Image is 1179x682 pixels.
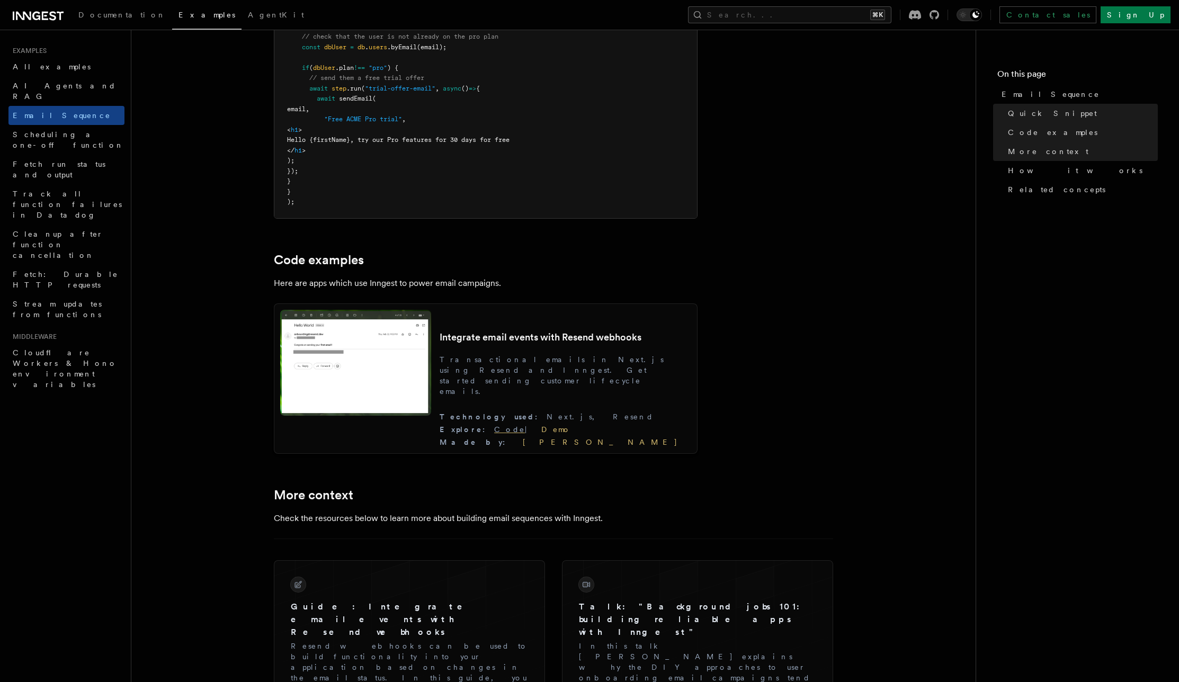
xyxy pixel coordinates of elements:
[999,6,1096,23] a: Contact sales
[440,438,514,446] span: Made by :
[346,85,361,92] span: .run
[287,157,294,164] span: );
[324,115,402,123] span: "Free ACME Pro trial"
[402,115,406,123] span: ,
[13,82,116,101] span: AI Agents and RAG
[302,33,498,40] span: // check that the user is not already on the pro plan
[13,130,124,149] span: Scheduling a one-off function
[541,425,571,434] a: Demo
[287,198,294,205] span: );
[339,95,372,102] span: sendEmail
[365,43,369,51] span: .
[302,64,309,71] span: if
[78,11,166,19] span: Documentation
[335,64,354,71] span: .plan
[248,11,304,19] span: AgentKit
[287,147,294,154] span: </
[8,106,124,125] a: Email Sequence
[365,85,435,92] span: "trial-offer-email"
[514,438,678,446] a: [PERSON_NAME]
[387,64,398,71] span: ) {
[306,105,309,113] span: ,
[1004,142,1158,161] a: More context
[302,43,320,51] span: const
[579,600,816,639] h3: Talk: "Background jobs 101: building reliable apps with Inngest"
[13,230,103,259] span: Cleanup after function cancellation
[309,64,313,71] span: (
[178,11,235,19] span: Examples
[870,10,885,20] kbd: ⌘K
[469,85,476,92] span: =>
[1008,165,1142,176] span: How it works
[8,343,124,394] a: Cloudflare Workers & Hono environment variables
[8,125,124,155] a: Scheduling a one-off function
[242,3,310,29] a: AgentKit
[1004,104,1158,123] a: Quick Snippet
[440,411,691,422] div: Next.js, Resend
[294,147,302,154] span: h1
[440,425,494,434] span: Explore :
[274,276,698,291] p: Here are apps which use Inngest to power email campaigns.
[417,43,446,51] span: (email);
[274,488,353,502] a: More context
[369,43,387,51] span: users
[1004,123,1158,142] a: Code examples
[13,300,102,319] span: Stream updates from functions
[435,85,439,92] span: ,
[443,85,461,92] span: async
[1004,180,1158,199] a: Related concepts
[13,160,105,179] span: Fetch run status and output
[350,43,354,51] span: =
[302,147,306,154] span: >
[287,126,291,133] span: <
[13,111,111,120] span: Email Sequence
[440,354,691,397] p: Transactional emails in Next.js using Resend and Inngest. Get started sending customer lifecycle ...
[8,155,124,184] a: Fetch run status and output
[287,167,298,175] span: });
[372,95,376,102] span: (
[997,68,1158,85] h4: On this page
[291,600,528,639] h3: Guide: Integrate email events with Resend webhooks
[1002,89,1100,100] span: Email Sequence
[1008,108,1097,119] span: Quick Snippet
[13,190,122,219] span: Track all function failures in Datadog
[8,184,124,225] a: Track all function failures in Datadog
[8,333,57,341] span: Middleware
[361,85,365,92] span: (
[172,3,242,30] a: Examples
[274,253,364,267] a: Code examples
[309,74,424,82] span: // send them a free trial offer
[287,188,291,195] span: }
[387,43,417,51] span: .byEmail
[461,85,469,92] span: ()
[280,310,431,416] img: Integrate email events with Resend webhooks
[8,57,124,76] a: All examples
[369,64,387,71] span: "pro"
[13,348,117,389] span: Cloudflare Workers & Hono environment variables
[688,6,891,23] button: Search...⌘K
[287,105,306,113] span: email
[309,85,328,92] span: await
[324,43,346,51] span: dbUser
[8,294,124,324] a: Stream updates from functions
[8,47,47,55] span: Examples
[287,177,291,185] span: }
[298,126,302,133] span: >
[440,331,691,344] h3: Integrate email events with Resend webhooks
[1008,146,1088,157] span: More context
[1008,127,1097,138] span: Code examples
[8,265,124,294] a: Fetch: Durable HTTP requests
[440,412,547,421] span: Technology used :
[291,126,298,133] span: h1
[1004,161,1158,180] a: How it works
[274,511,698,526] p: Check the resources below to learn more about building email sequences with Inngest.
[957,8,982,21] button: Toggle dark mode
[13,270,118,289] span: Fetch: Durable HTTP requests
[13,62,91,71] span: All examples
[1008,184,1105,195] span: Related concepts
[476,85,480,92] span: {
[8,76,124,106] a: AI Agents and RAG
[313,64,335,71] span: dbUser
[317,95,335,102] span: await
[1101,6,1171,23] a: Sign Up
